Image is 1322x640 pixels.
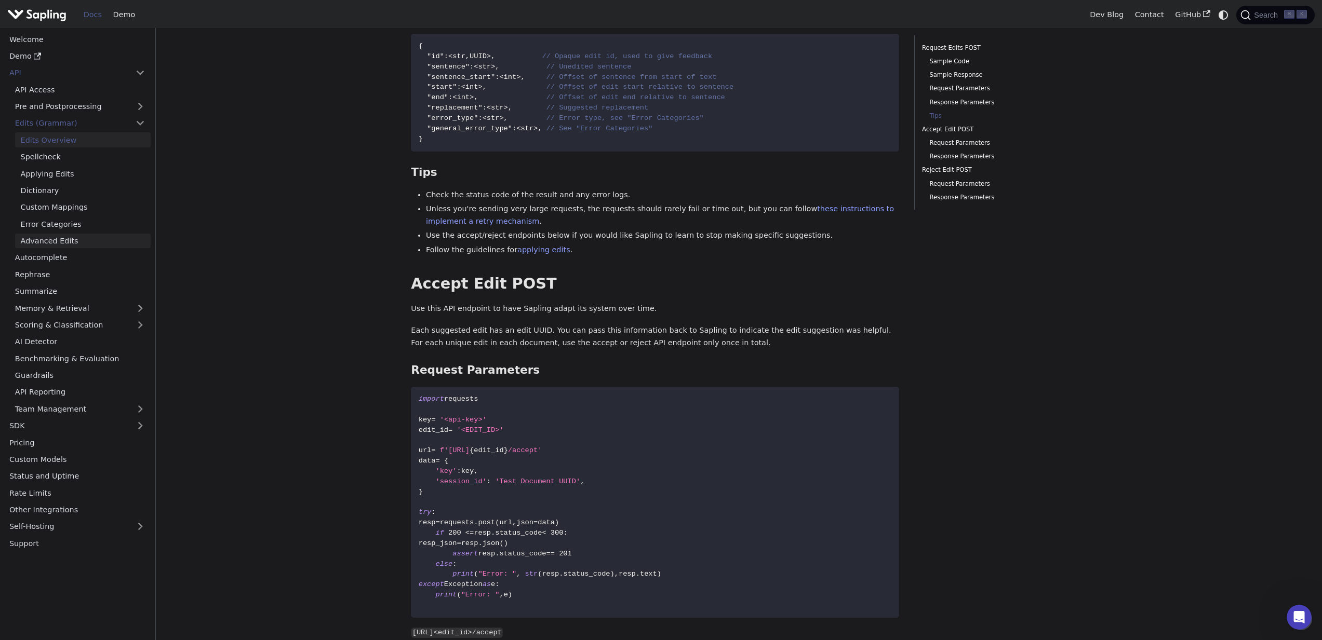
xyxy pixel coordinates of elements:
[461,591,500,598] span: "Error: "
[4,485,151,500] a: Rate Limits
[1216,7,1231,22] button: Switch between dark and light mode (currently system mode)
[426,205,894,225] a: these instructions to implement a retry mechanism
[636,570,640,578] span: .
[419,446,432,454] span: url
[929,179,1059,189] a: Request Parameters
[559,550,572,557] span: 201
[929,111,1059,121] a: Tips
[435,467,457,475] span: 'key'
[922,165,1063,175] a: Reject Edit POST
[457,591,461,598] span: (
[431,446,435,454] span: =
[551,529,564,537] span: 300
[499,519,512,526] span: url
[478,550,495,557] span: resp
[4,418,130,433] a: SDK
[461,467,474,475] span: key
[474,63,495,71] span: <str>
[499,73,520,81] span: <int>
[452,550,478,557] span: assert
[457,467,461,475] span: :
[427,73,495,81] span: "sentence_start"
[474,519,478,526] span: .
[7,7,70,22] a: Sapling.ai
[9,385,151,400] a: API Reporting
[563,529,567,537] span: :
[546,125,653,132] span: // See "Error Categories"
[538,519,555,526] span: data
[504,446,508,454] span: }
[487,478,491,485] span: :
[929,84,1059,93] a: Request Parameters
[15,216,151,232] a: Error Categories
[499,550,546,557] span: status_code
[130,418,151,433] button: Expand sidebar category 'SDK'
[427,114,478,122] span: "error_type"
[516,125,538,132] span: <str>
[546,114,704,122] span: // Error type, see "Error Categories"
[15,166,151,181] a: Applying Edits
[435,591,457,598] span: print
[495,550,499,557] span: .
[440,519,474,526] span: requests
[495,519,499,526] span: (
[929,57,1059,66] a: Sample Code
[78,7,108,23] a: Docs
[491,580,495,588] span: e
[538,570,542,578] span: (
[457,83,461,91] span: :
[411,628,503,638] code: [URL]<edit_id>/accept
[1251,11,1284,19] span: Search
[4,32,151,47] a: Welcome
[470,63,474,71] span: :
[419,42,423,50] span: {
[457,426,503,434] span: '<EDIT_ID>'
[461,83,483,91] span: <int>
[9,334,151,349] a: AI Detector
[452,93,474,101] span: <int>
[499,591,503,598] span: ,
[1287,605,1312,630] iframe: Intercom live chat
[9,318,151,333] a: Scoring & Classification
[15,234,151,249] a: Advanced Edits
[427,93,448,101] span: "end"
[483,83,487,91] span: ,
[15,132,151,147] a: Edits Overview
[15,149,151,165] a: Spellcheck
[546,550,555,557] span: ==
[546,104,649,112] span: // Suggested replacement
[555,519,559,526] span: )
[929,193,1059,202] a: Response Parameters
[546,93,725,101] span: // Offset of edit end relative to sentence
[610,570,615,578] span: )
[504,591,508,598] span: e
[435,519,439,526] span: =
[657,570,661,578] span: )
[465,52,470,60] span: ,
[4,435,151,450] a: Pricing
[619,570,636,578] span: resp
[491,52,495,60] span: ,
[4,519,151,534] a: Self-Hosting
[474,446,503,454] span: edit_id
[533,519,538,526] span: =
[7,7,66,22] img: Sapling.ai
[9,82,151,97] a: API Access
[9,301,151,316] a: Memory & Retrieval
[615,570,619,578] span: ,
[542,52,712,60] span: // Opaque edit id, used to give feedback
[478,519,495,526] span: post
[411,166,899,180] h3: Tips
[929,70,1059,80] a: Sample Response
[546,83,734,91] span: // Offset of edit start relative to sentence
[508,446,542,454] span: /accept'
[448,529,461,537] span: 200
[4,536,151,551] a: Support
[4,65,130,80] a: API
[419,457,436,465] span: data
[419,519,436,526] span: resp
[448,426,452,434] span: =
[427,83,457,91] span: "start"
[495,73,499,81] span: :
[546,73,717,81] span: // Offset of sentence from start of text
